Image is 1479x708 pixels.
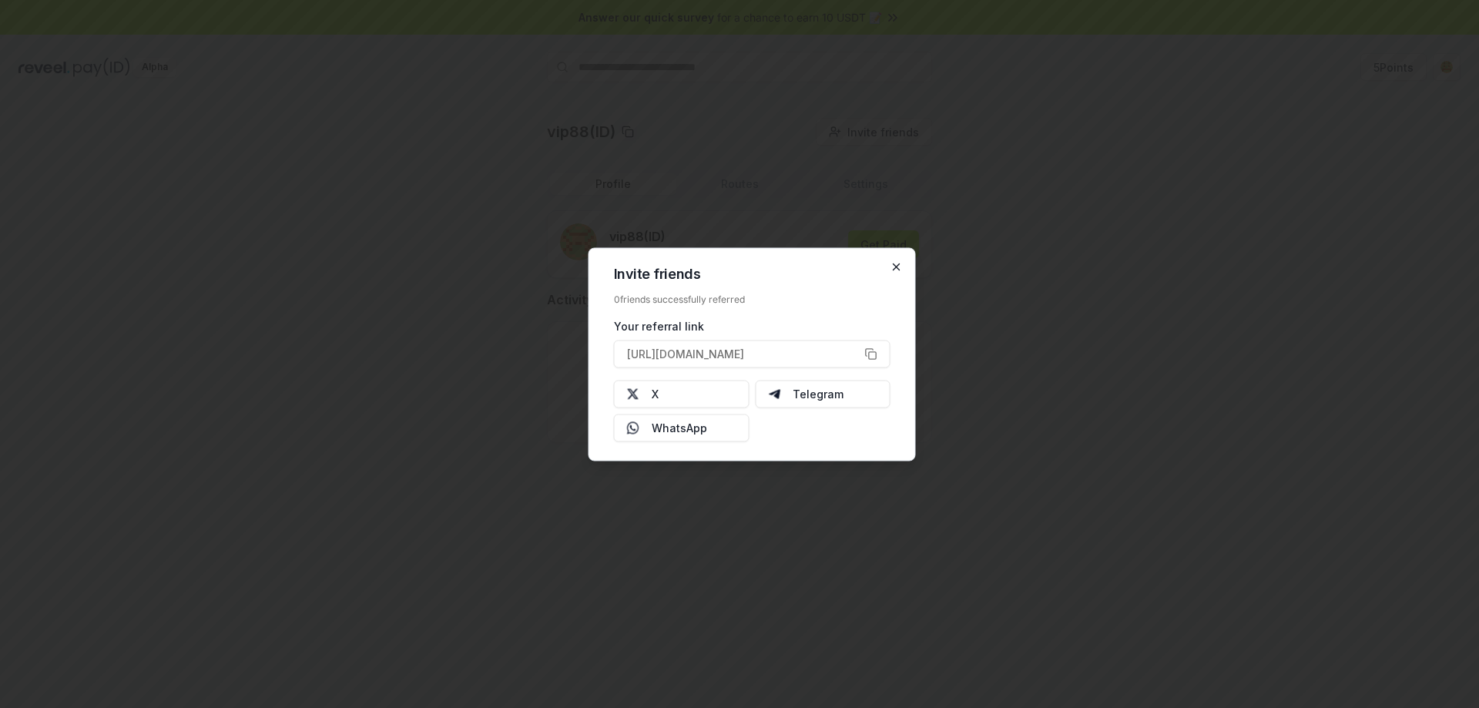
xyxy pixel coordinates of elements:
button: Telegram [755,380,890,408]
button: [URL][DOMAIN_NAME] [614,340,890,367]
img: Whatsapp [627,421,639,434]
button: X [614,380,750,408]
h2: Invite friends [614,267,890,280]
div: Your referral link [614,317,890,334]
span: [URL][DOMAIN_NAME] [627,346,744,362]
img: X [627,388,639,400]
div: 0 friends successfully referred [614,293,890,305]
img: Telegram [768,388,780,400]
button: WhatsApp [614,414,750,441]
